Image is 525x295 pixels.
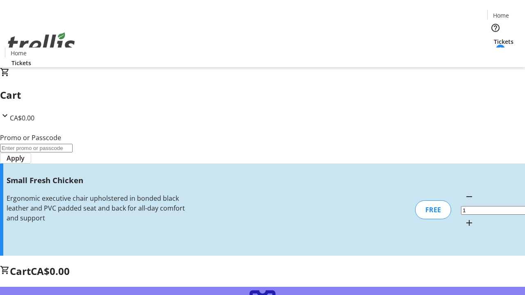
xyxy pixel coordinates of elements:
a: Home [488,11,514,20]
a: Tickets [5,59,38,67]
button: Cart [487,46,504,62]
div: FREE [415,200,451,219]
span: Home [493,11,509,20]
span: CA$0.00 [31,264,70,278]
span: Home [11,49,27,57]
h3: Small Fresh Chicken [7,175,186,186]
span: CA$0.00 [10,113,34,123]
span: Tickets [11,59,31,67]
span: Apply [7,153,25,163]
div: Ergonomic executive chair upholstered in bonded black leather and PVC padded seat and back for al... [7,193,186,223]
a: Tickets [487,37,520,46]
button: Help [487,20,504,36]
button: Increment by one [461,215,477,231]
span: Tickets [494,37,514,46]
img: Orient E2E Organization flh5GZJaF3's Logo [5,23,78,64]
a: Home [5,49,32,57]
button: Decrement by one [461,188,477,205]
